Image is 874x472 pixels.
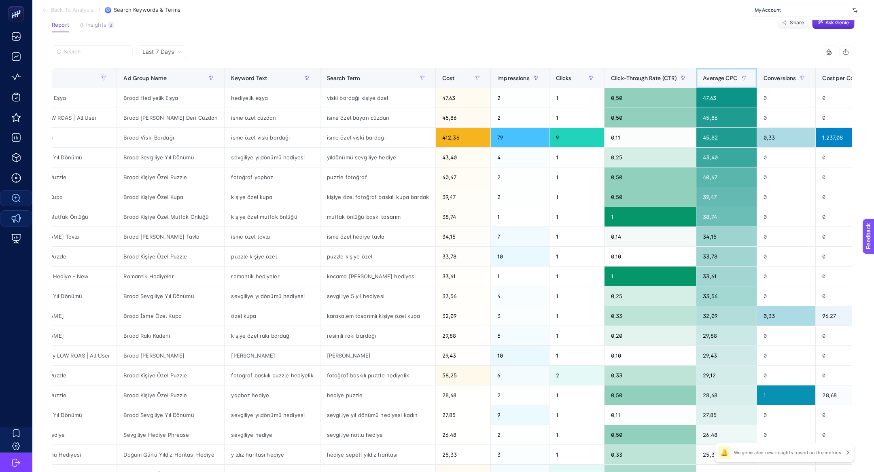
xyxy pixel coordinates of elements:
[696,227,757,246] div: 34,15
[436,227,490,246] div: 34,15
[117,247,224,266] div: Broad Kişiye Özel Puzzle
[549,267,604,286] div: 1
[225,128,320,147] div: isme özel viski bardağı
[320,148,435,167] div: yıldönümü sevgiliye hediye
[696,286,757,306] div: 33,56
[491,385,549,405] div: 2
[556,75,572,81] span: Clicks
[491,247,549,266] div: 10
[696,366,757,385] div: 29,12
[225,425,320,444] div: sevgiliye hediye
[764,75,796,81] span: Conversions
[755,7,849,13] span: My Account
[491,306,549,326] div: 3
[86,22,106,28] span: Insights
[117,385,224,405] div: Broad Kişiye Özel Puzzle
[52,22,69,28] span: Report
[225,385,320,405] div: yapboz hediye
[320,445,435,464] div: hediye sepeti yıldız haritası
[605,227,696,246] div: 0,14
[442,75,455,81] span: Cost
[696,405,757,425] div: 27,85
[436,88,490,108] div: 47,63
[117,167,224,187] div: Broad Kişiye Özel Puzzle
[549,128,604,147] div: 9
[757,148,816,167] div: 0
[549,207,604,226] div: 1
[696,346,757,365] div: 29,43
[491,227,549,246] div: 7
[777,16,809,29] button: Share
[225,187,320,207] div: kişiye özel kupa
[605,187,696,207] div: 0,50
[491,445,549,464] div: 3
[320,247,435,266] div: puzzle kişiye özel
[611,75,677,81] span: Click-Through Rate (CTR)
[225,286,320,306] div: sevgiliye yıldönümü hediyesi
[696,445,757,464] div: 25,33
[605,247,696,266] div: 0,10
[117,148,224,167] div: Broad Sevgiliye Yıl Dönümü
[225,108,320,127] div: isme özel cüzdan
[320,167,435,187] div: puzzle fotoğraf
[605,385,696,405] div: 0,50
[605,306,696,326] div: 0,33
[320,88,435,108] div: viski bardağı kişiye özel
[114,7,180,13] span: Search Keywords & Terms
[117,306,224,326] div: Broad İsme Özel Kupa
[117,267,224,286] div: Romantik Hediyeler
[757,366,816,385] div: 0
[436,366,490,385] div: 58,25
[320,346,435,365] div: [PERSON_NAME]
[549,108,604,127] div: 1
[225,405,320,425] div: sevgiliye yıldönümü hediyesi
[605,88,696,108] div: 0,50
[225,306,320,326] div: özel kupa
[757,207,816,226] div: 0
[320,286,435,306] div: sevgiliye 5 yıl hediyesi
[320,385,435,405] div: hediye puzzle
[225,267,320,286] div: romantik hediyeler
[108,22,114,28] div: 3
[320,366,435,385] div: fotoğraf baskılı puzzle hediyelik
[436,187,490,207] div: 39,47
[117,346,224,365] div: Broad [PERSON_NAME]
[757,425,816,444] div: 0
[491,286,549,306] div: 4
[491,346,549,365] div: 10
[825,19,849,26] span: Ask Genie
[436,207,490,226] div: 38,74
[123,75,167,81] span: Ad Group Name
[117,405,224,425] div: Broad Sevgiliye Yıl Dönümü
[436,346,490,365] div: 29,43
[605,326,696,345] div: 0,20
[549,227,604,246] div: 1
[757,187,816,207] div: 0
[703,75,737,81] span: Average CPC
[436,306,490,326] div: 32,09
[225,207,320,226] div: kişiye özel mutfak önlüğü
[327,75,361,81] span: Search Term
[549,366,604,385] div: 2
[696,326,757,345] div: 29,88
[549,286,604,306] div: 1
[605,108,696,127] div: 0,50
[757,405,816,425] div: 0
[605,286,696,306] div: 0,25
[696,108,757,127] div: 45,86
[225,326,320,345] div: kişiye özel rakı bardağı
[436,286,490,306] div: 33,56
[491,108,549,127] div: 2
[549,425,604,444] div: 1
[757,326,816,345] div: 0
[757,167,816,187] div: 0
[491,128,549,147] div: 79
[549,167,604,187] div: 1
[605,366,696,385] div: 0,33
[225,445,320,464] div: yıldız haritası hediye
[549,326,604,345] div: 1
[605,207,696,226] div: 1
[696,148,757,167] div: 43,40
[696,267,757,286] div: 33,61
[491,187,549,207] div: 2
